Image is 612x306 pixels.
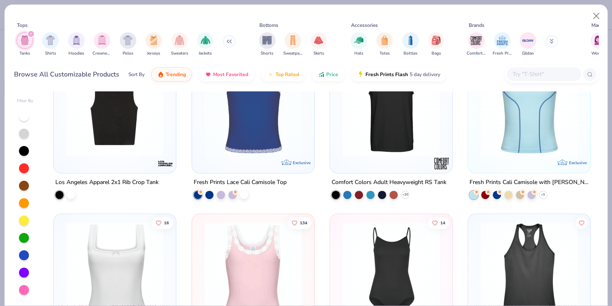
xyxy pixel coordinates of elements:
span: Hats [354,50,363,57]
span: Jackets [199,50,212,57]
input: Try "T-Shirt" [512,69,575,79]
span: Hoodies [69,50,84,57]
button: Trending [151,67,192,81]
span: Skirts [313,50,324,57]
img: Sweatpants Image [288,36,297,45]
img: Women Image [594,36,604,45]
span: Most Favorited [213,71,248,78]
img: 6c4b066c-2f15-42b2-bf81-c85d51316157 [62,59,168,156]
div: filter for Bags [428,32,444,57]
img: Totes Image [380,36,389,45]
div: filter for Comfort Colors [467,32,486,57]
div: filter for Fresh Prints [493,32,512,57]
span: 16 [164,220,169,225]
span: + 5 [541,192,545,197]
img: Fresh Prints Image [496,34,508,47]
span: Bottles [403,50,417,57]
div: Bottoms [259,22,278,29]
span: Fresh Prints [493,50,512,57]
span: Women [591,50,606,57]
img: Comfort Colors Image [470,34,482,47]
button: filter button [519,32,536,57]
span: Sweaters [171,50,188,57]
button: Most Favorited [199,67,254,81]
span: Totes [380,50,390,57]
div: Comfort Colors Adult Heavyweight RS Tank [332,177,446,188]
img: TopRated.gif [267,71,274,78]
button: filter button [120,32,136,57]
img: Sweaters Image [175,36,184,45]
span: Polos [123,50,133,57]
div: filter for Gildan [519,32,536,57]
div: filter for Totes [376,32,393,57]
span: Exclusive [569,160,586,165]
div: Los Angeles Apparel 2x1 Rib Crop Tank [55,177,159,188]
div: Tops [17,22,28,29]
span: Shirts [45,50,56,57]
div: filter for Polos [120,32,136,57]
span: Gildan [522,50,534,57]
img: Gildan Image [522,34,534,47]
img: Hats Image [354,36,363,45]
button: Top Rated [261,67,305,81]
div: filter for Bottles [402,32,419,57]
span: Sweatpants [283,50,302,57]
img: 3a908fa4-a0e6-46a6-ba03-ef7a779139a9 [444,59,550,156]
button: filter button [402,32,419,57]
div: Sort By [128,71,145,78]
div: filter for Sweaters [171,32,188,57]
img: Hoodies Image [72,36,81,45]
span: 134 [299,220,307,225]
button: filter button [311,32,327,57]
button: filter button [428,32,444,57]
div: filter for Skirts [311,32,327,57]
div: Accessories [351,22,378,29]
img: 9bb46401-8c70-4267-b63b-7ffdba721e82 [338,59,444,156]
img: trending.gif [157,71,164,78]
div: Filter By [17,98,33,104]
span: Price [326,71,338,78]
span: Tanks [19,50,30,57]
img: c9278497-07b0-4b89-88bf-435e93a5fff2 [476,59,582,156]
span: Trending [166,71,186,78]
img: Los Angeles Apparel logo [157,155,174,172]
img: 7bdc074d-834e-4bfb-ad05-961d6dbc2cb2 [306,59,412,156]
span: 14 [440,220,445,225]
span: Crewnecks [93,50,111,57]
img: Bags Image [432,36,441,45]
div: filter for Women [591,32,607,57]
button: Like [287,217,311,228]
span: 5 day delivery [410,70,440,79]
div: Fresh Prints Lace Cali Camisole Top [194,177,287,188]
img: flash.gif [357,71,364,78]
button: Like [152,217,173,228]
button: Fresh Prints Flash5 day delivery [351,67,446,81]
span: Shorts [261,50,273,57]
div: Fresh Prints Cali Camisole with [PERSON_NAME] [470,177,588,188]
div: filter for Hoodies [68,32,85,57]
button: Close [588,8,604,24]
img: Bottles Image [406,36,415,45]
div: filter for Shorts [259,32,275,57]
img: Crewnecks Image [97,36,107,45]
button: filter button [259,32,275,57]
div: Browse All Customizable Products [14,69,119,79]
div: filter for Shirts [42,32,59,57]
button: filter button [283,32,302,57]
img: d2e93f27-f460-4e7a-bcfc-75916c5962f1 [200,59,306,156]
div: filter for Sweatpants [283,32,302,57]
img: Jackets Image [201,36,210,45]
span: Bags [432,50,441,57]
div: filter for Jerseys [145,32,162,57]
button: Price [312,67,344,81]
img: most_fav.gif [205,71,211,78]
span: Top Rated [275,71,299,78]
div: filter for Crewnecks [93,32,111,57]
button: filter button [376,32,393,57]
button: filter button [17,32,33,57]
button: filter button [197,32,213,57]
button: filter button [145,32,162,57]
button: filter button [93,32,111,57]
button: filter button [467,32,486,57]
img: Comfort Colors logo [433,155,450,172]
